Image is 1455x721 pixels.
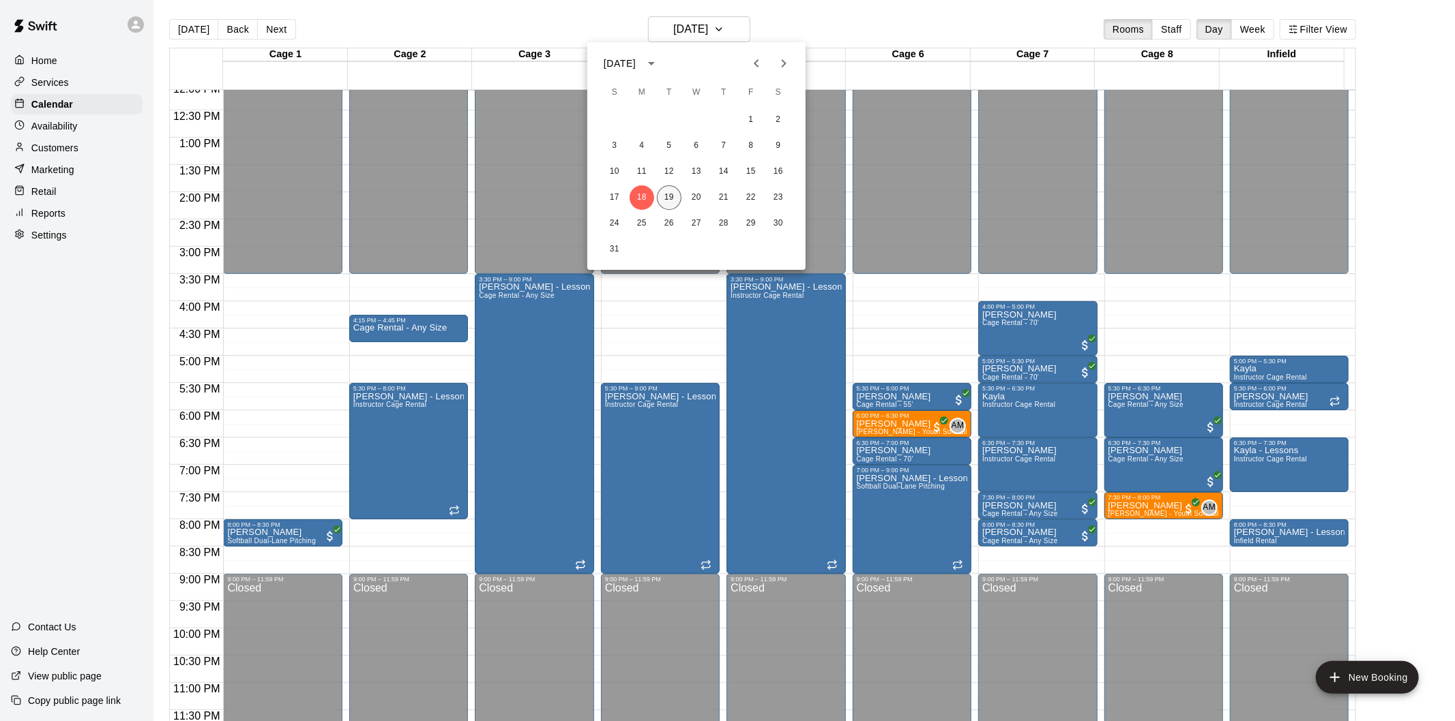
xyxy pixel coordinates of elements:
[684,159,709,184] button: 13
[604,57,636,71] div: [DATE]
[657,134,681,158] button: 5
[766,159,791,184] button: 16
[684,134,709,158] button: 6
[630,134,654,158] button: 4
[630,211,654,236] button: 25
[657,159,681,184] button: 12
[640,52,663,75] button: calendar view is open, switch to year view
[602,211,627,236] button: 24
[684,211,709,236] button: 27
[711,79,736,106] span: Thursday
[739,79,763,106] span: Friday
[766,108,791,132] button: 2
[739,108,763,132] button: 1
[711,159,736,184] button: 14
[630,79,654,106] span: Monday
[630,159,654,184] button: 11
[602,159,627,184] button: 10
[770,50,797,77] button: Next month
[602,237,627,262] button: 31
[739,134,763,158] button: 8
[766,79,791,106] span: Saturday
[602,185,627,210] button: 17
[630,185,654,210] button: 18
[766,134,791,158] button: 9
[602,134,627,158] button: 3
[739,211,763,236] button: 29
[711,134,736,158] button: 7
[739,185,763,210] button: 22
[657,79,681,106] span: Tuesday
[766,211,791,236] button: 30
[711,211,736,236] button: 28
[684,79,709,106] span: Wednesday
[602,79,627,106] span: Sunday
[657,211,681,236] button: 26
[739,159,763,184] button: 15
[766,185,791,210] button: 23
[657,185,681,210] button: 19
[743,50,770,77] button: Previous month
[711,185,736,210] button: 21
[684,185,709,210] button: 20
